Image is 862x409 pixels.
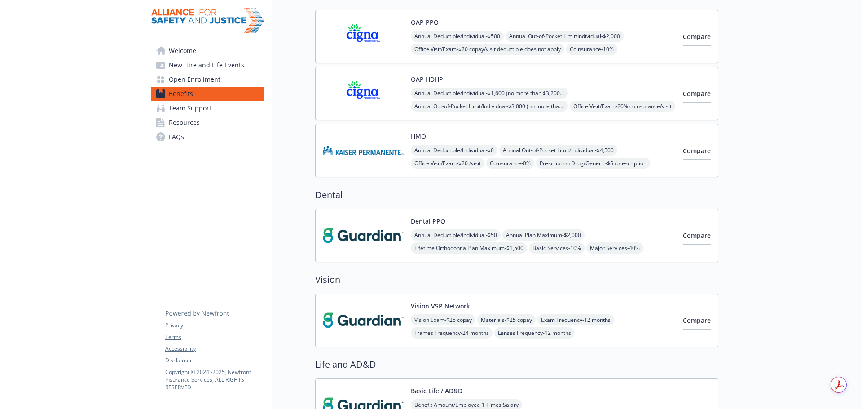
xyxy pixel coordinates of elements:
span: Compare [683,32,711,41]
span: Coinsurance - 10% [566,44,617,55]
span: Annual Out-of-Pocket Limit/Individual - $3,000 (no more than $3,200 per individual - within a fam... [411,101,568,112]
button: OAP HDHP [411,75,443,84]
button: OAP PPO [411,18,439,27]
h2: Vision [315,273,718,286]
button: Compare [683,142,711,160]
span: Prescription Drug/Generic - $5 /prescription [536,158,650,169]
img: CIGNA carrier logo [323,18,404,56]
a: Resources [151,115,264,130]
button: HMO [411,132,426,141]
span: Annual Deductible/Individual - $0 [411,145,497,156]
span: Vision Exam - $25 copay [411,314,475,325]
span: Office Visit/Exam - $20 /visit [411,158,484,169]
span: Welcome [169,44,196,58]
img: Guardian carrier logo [323,216,404,255]
span: Basic Services - 10% [529,242,585,254]
span: Materials - $25 copay [477,314,536,325]
h2: Life and AD&D [315,358,718,371]
a: Benefits [151,87,264,101]
span: Lifetime Orthodontia Plan Maximum - $1,500 [411,242,527,254]
a: Privacy [165,321,264,330]
button: Basic Life / AD&D [411,386,462,396]
a: Team Support [151,101,264,115]
p: Copyright © 2024 - 2025 , Newfront Insurance Services, ALL RIGHTS RESERVED [165,368,264,391]
span: Annual Out-of-Pocket Limit/Individual - $2,000 [506,31,624,42]
a: Accessibility [165,345,264,353]
span: Coinsurance - 0% [486,158,534,169]
span: Team Support [169,101,211,115]
button: Compare [683,312,711,330]
button: Compare [683,28,711,46]
span: Compare [683,89,711,98]
span: New Hire and Life Events [169,58,244,72]
a: New Hire and Life Events [151,58,264,72]
a: Terms [165,333,264,341]
button: Compare [683,85,711,103]
span: Frames Frequency - 24 months [411,327,493,339]
img: Guardian carrier logo [323,301,404,339]
img: CIGNA carrier logo [323,75,404,113]
span: Compare [683,316,711,325]
h2: Dental [315,188,718,202]
span: Office Visit/Exam - 20% coinsurance/visit [570,101,675,112]
img: Kaiser Permanente Insurance Company carrier logo [323,132,404,170]
span: Annual Deductible/Individual - $1,600 (no more than $3,200 per individual - within a family) [411,88,568,99]
span: Lenses Frequency - 12 months [494,327,575,339]
span: Compare [683,146,711,155]
span: FAQs [169,130,184,144]
span: Major Services - 40% [586,242,643,254]
button: Dental PPO [411,216,445,226]
span: Benefits [169,87,193,101]
span: Annual Deductible/Individual - $50 [411,229,501,241]
a: Disclaimer [165,356,264,365]
button: Vision VSP Network [411,301,470,311]
button: Compare [683,227,711,245]
span: Office Visit/Exam - $20 copay/visit deductible does not apply [411,44,564,55]
a: Welcome [151,44,264,58]
span: Open Enrollment [169,72,220,87]
span: Resources [169,115,200,130]
span: Annual Plan Maximum - $2,000 [502,229,585,241]
span: Annual Out-of-Pocket Limit/Individual - $4,500 [499,145,617,156]
span: Annual Deductible/Individual - $500 [411,31,504,42]
span: Exam Frequency - 12 months [537,314,614,325]
a: FAQs [151,130,264,144]
span: Compare [683,231,711,240]
a: Open Enrollment [151,72,264,87]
